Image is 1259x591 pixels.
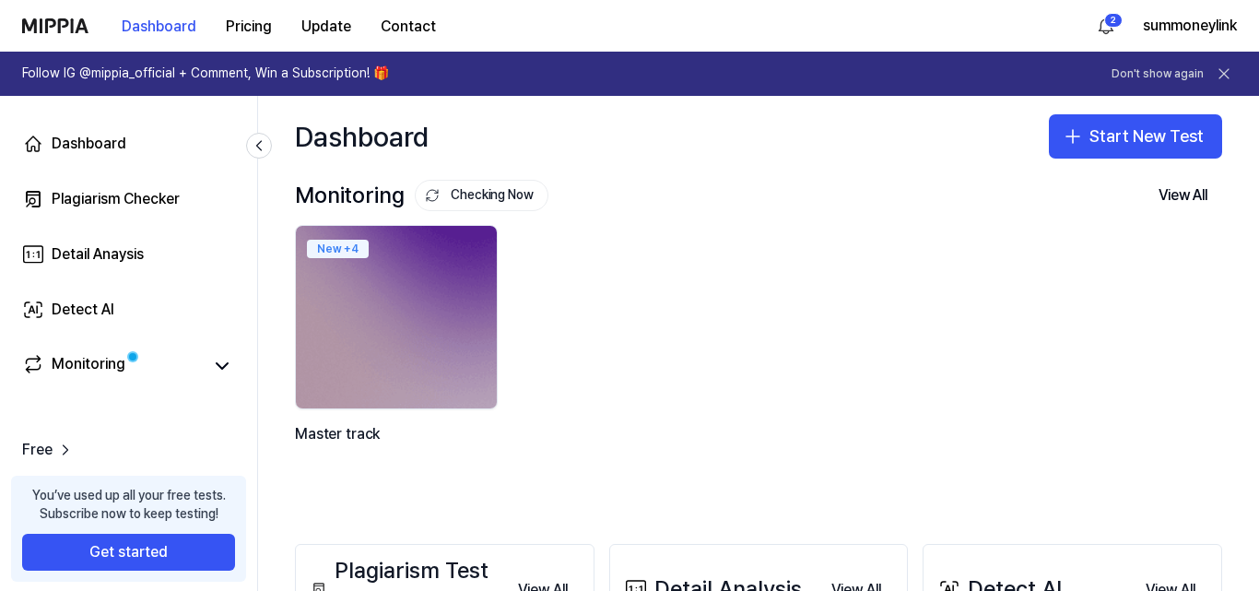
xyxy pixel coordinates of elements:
[211,8,287,45] button: Pricing
[52,353,125,379] div: Monitoring
[295,114,429,159] div: Dashboard
[1104,13,1123,28] div: 2
[32,487,226,523] div: You’ve used up all your free tests. Subscribe now to keep testing!
[287,1,366,52] a: Update
[22,439,75,461] a: Free
[22,65,389,83] h1: Follow IG @mippia_official + Comment, Win a Subscription! 🎁
[1091,11,1121,41] button: 알림2
[22,353,202,379] a: Monitoring
[1049,114,1222,159] button: Start New Test
[52,243,144,266] div: Detail Anaysis
[1095,15,1117,37] img: 알림
[366,8,451,45] button: Contact
[415,180,548,211] button: Checking Now
[107,8,211,45] button: Dashboard
[307,240,369,258] div: New + 4
[11,177,246,221] a: Plagiarism Checker
[22,534,235,571] button: Get started
[22,18,88,33] img: logo
[52,133,126,155] div: Dashboard
[1112,66,1204,82] button: Don't show again
[11,232,246,277] a: Detail Anaysis
[22,439,53,461] span: Free
[295,422,501,469] div: Master track
[1143,15,1237,37] button: summoneylink
[52,299,114,321] div: Detect AI
[11,288,246,332] a: Detect AI
[11,122,246,166] a: Dashboard
[295,225,501,489] a: New +4backgroundIamgeMaster track
[296,226,497,408] img: backgroundIamge
[1144,177,1222,214] button: View All
[287,8,366,45] button: Update
[52,188,180,210] div: Plagiarism Checker
[295,178,548,213] div: Monitoring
